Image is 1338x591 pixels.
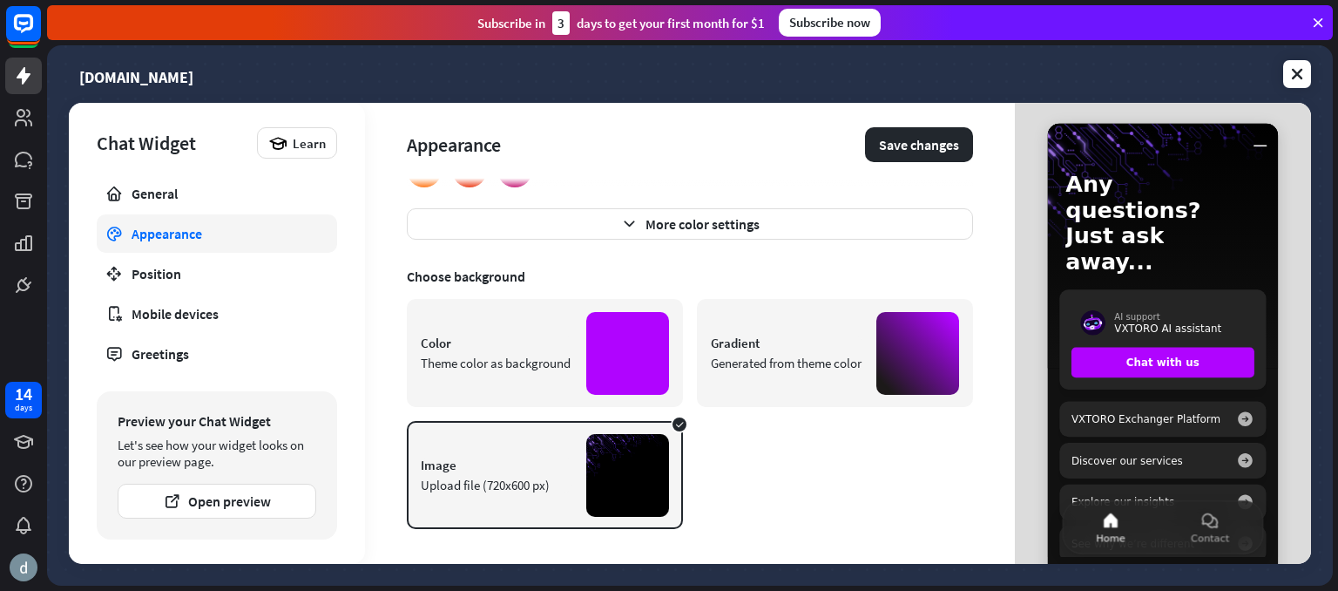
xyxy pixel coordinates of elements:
a: General [97,174,337,213]
span: VXTORO Exchanger Platform [1071,413,1220,425]
button: Contact [1159,502,1262,554]
button: Chat with us [1071,348,1254,378]
div: Choose background [407,268,973,285]
span: Any questions? Just ask away... [1065,171,1200,275]
a: See why we’re different [1060,526,1267,561]
div: Appearance [132,225,302,242]
button: Home [1064,502,1159,554]
p: VXTORO AI assistant [1115,322,1222,334]
div: Theme color as background [421,355,572,371]
span: Learn [293,135,326,152]
div: Image [421,457,572,473]
a: Greetings [97,335,337,373]
span: Explore our insights [1071,496,1174,508]
div: Upload file (720x600 px) [421,477,572,493]
div: Position [132,265,302,282]
div: Appearance [407,132,865,157]
div: General [132,185,302,202]
a: Mobile devices [97,295,337,333]
div: Subscribe now [779,9,881,37]
p: AI support [1115,312,1222,323]
a: ChatBot [1048,560,1278,581]
button: Minimize window [1248,130,1272,153]
a: Position [97,255,337,293]
div: Color [421,335,572,351]
div: Chat Widget [97,131,248,155]
button: Open LiveChat chat widget [14,7,66,59]
img: Current agent's avatar [1080,310,1105,336]
a: [DOMAIN_NAME] [79,56,193,92]
button: More color settings [407,208,973,240]
a: Explore our insights [1060,485,1267,520]
a: Discover our services [1060,443,1267,479]
button: Save changes [865,127,973,162]
span: Contact [1191,533,1229,544]
div: Subscribe in days to get your first month for $1 [477,11,765,35]
button: Open preview [118,484,316,519]
div: Let's see how your widget looks on our preview page. [118,437,316,470]
span: Discover our services [1071,455,1183,467]
span: Home [1097,533,1125,544]
div: Gradient [711,335,862,351]
div: Preview your Chat Widget [118,412,316,430]
div: Generated from theme color [711,355,862,371]
div: Mobile devices [132,305,302,323]
div: Greetings [132,345,302,363]
div: 14 [15,386,32,402]
a: Publish Not installed [97,375,337,413]
div: 3 [552,11,570,35]
a: VXTORO Exchanger Platform [1060,402,1267,438]
a: 14 days [5,382,42,418]
div: days [15,402,32,414]
a: Appearance [97,214,337,253]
